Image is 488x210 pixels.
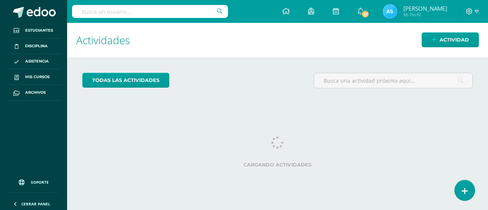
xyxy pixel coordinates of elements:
span: Disciplina [25,43,48,49]
span: Archivos [25,90,46,96]
span: Mis cursos [25,74,50,80]
a: Actividad [422,32,479,47]
a: Asistencia [6,54,61,70]
span: Estudiantes [25,27,53,34]
span: Asistencia [25,58,49,64]
a: Archivos [6,85,61,101]
label: Cargando actividades [82,162,473,168]
h1: Actividades [76,23,479,58]
img: 1f6d4612b83049ef674c2869ebe49170.png [382,4,398,19]
a: Soporte [9,172,58,191]
span: Soporte [31,180,49,185]
a: Estudiantes [6,23,61,38]
span: Cerrar panel [21,201,50,207]
span: [PERSON_NAME] [403,5,447,12]
input: Busca una actividad próxima aquí... [314,73,472,88]
span: 27 [361,10,369,18]
input: Busca un usuario... [72,5,228,18]
a: Mis cursos [6,69,61,85]
a: todas las Actividades [82,73,169,88]
span: Actividad [440,33,469,47]
a: Disciplina [6,38,61,54]
span: Mi Perfil [403,11,447,18]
